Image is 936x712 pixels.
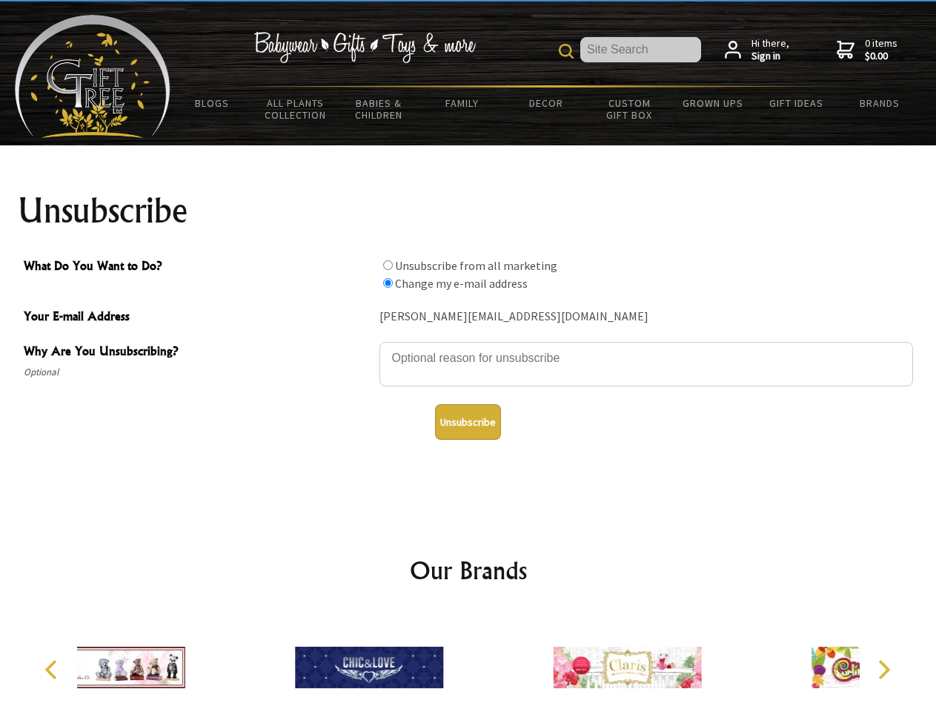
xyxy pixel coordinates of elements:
[580,37,701,62] input: Site Search
[725,37,789,63] a: Hi there,Sign in
[671,88,754,119] a: Grown Ups
[395,276,528,291] label: Change my e-mail address
[379,342,913,386] textarea: Why Are You Unsubscribing?
[395,258,557,273] label: Unsubscribe from all marketing
[504,88,588,119] a: Decor
[30,553,907,588] h2: Our Brands
[751,37,789,63] span: Hi there,
[170,88,254,119] a: BLOGS
[435,404,501,440] button: Unsubscribe
[24,307,372,329] span: Your E-mail Address
[751,50,789,63] strong: Sign in
[337,88,421,131] a: Babies & Children
[24,363,372,381] span: Optional
[379,306,913,329] div: [PERSON_NAME][EMAIL_ADDRESS][DOMAIN_NAME]
[15,15,170,138] img: Babyware - Gifts - Toys and more...
[838,88,922,119] a: Brands
[867,653,900,686] button: Next
[24,257,372,278] span: What Do You Want to Do?
[421,88,505,119] a: Family
[559,44,574,59] img: product search
[37,653,70,686] button: Previous
[24,342,372,363] span: Why Are You Unsubscribing?
[837,37,897,63] a: 0 items$0.00
[588,88,671,131] a: Custom Gift Box
[865,36,897,63] span: 0 items
[383,260,393,270] input: What Do You Want to Do?
[754,88,838,119] a: Gift Ideas
[383,278,393,288] input: What Do You Want to Do?
[253,32,476,63] img: Babywear - Gifts - Toys & more
[254,88,338,131] a: All Plants Collection
[865,50,897,63] strong: $0.00
[18,193,919,228] h1: Unsubscribe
